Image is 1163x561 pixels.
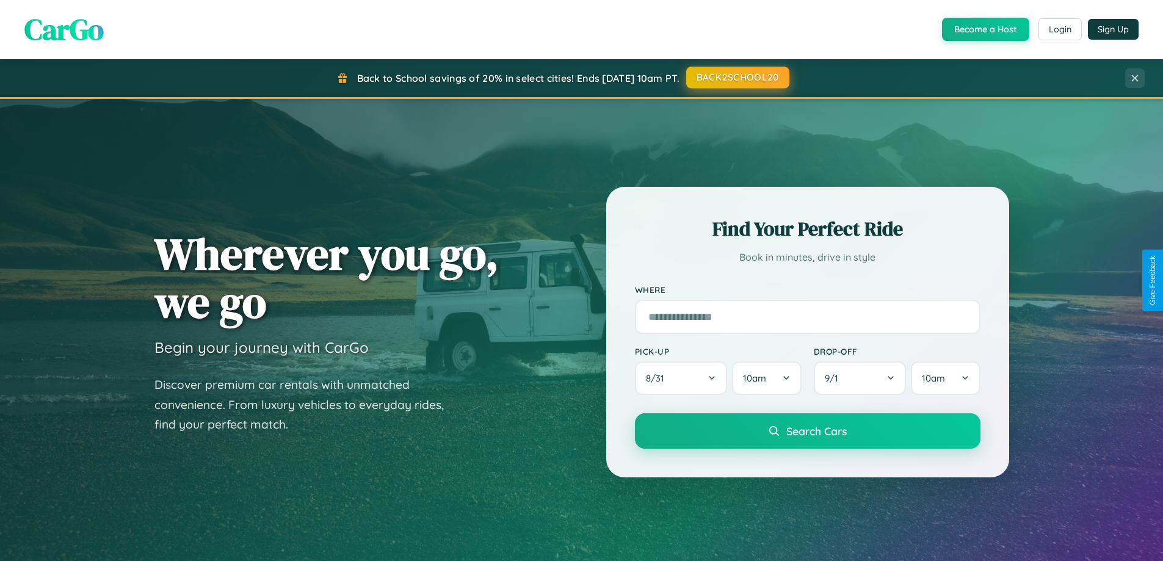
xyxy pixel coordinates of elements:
p: Discover premium car rentals with unmatched convenience. From luxury vehicles to everyday rides, ... [154,375,460,435]
button: 10am [911,361,980,395]
span: Search Cars [786,424,847,438]
p: Book in minutes, drive in style [635,248,980,266]
div: Give Feedback [1148,256,1157,305]
button: Sign Up [1088,19,1139,40]
button: 9/1 [814,361,907,395]
span: 9 / 1 [825,372,844,384]
span: 8 / 31 [646,372,670,384]
span: Back to School savings of 20% in select cities! Ends [DATE] 10am PT. [357,72,679,84]
h1: Wherever you go, we go [154,230,499,326]
button: Search Cars [635,413,980,449]
label: Where [635,284,980,295]
label: Pick-up [635,346,802,357]
button: BACK2SCHOOL20 [686,67,789,89]
span: 10am [743,372,766,384]
button: 10am [732,361,801,395]
h3: Begin your journey with CarGo [154,338,369,357]
span: CarGo [24,9,104,49]
button: Become a Host [942,18,1029,41]
h2: Find Your Perfect Ride [635,215,980,242]
label: Drop-off [814,346,980,357]
span: 10am [922,372,945,384]
button: 8/31 [635,361,728,395]
button: Login [1038,18,1082,40]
